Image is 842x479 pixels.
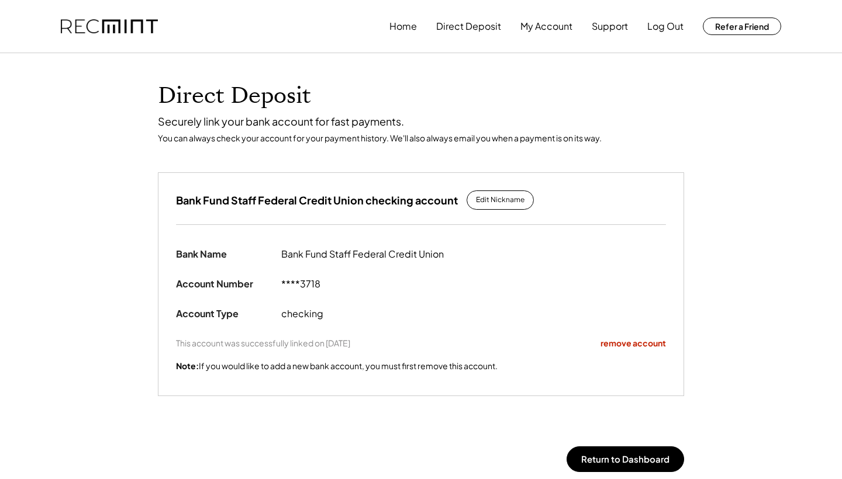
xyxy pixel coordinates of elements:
button: Log Out [647,15,684,38]
div: Bank Fund Staff Federal Credit Union [281,248,444,261]
img: recmint-logotype%403x.png [61,19,158,34]
div: Securely link your bank account for fast payments. [158,114,684,128]
button: Direct Deposit [436,15,501,38]
button: Support [592,15,628,38]
div: Bank Name [176,248,281,261]
div: Edit Nickname [476,195,524,205]
div: remove account [601,338,666,349]
div: You can always check your account for your payment history. We'll also always email you when a pa... [158,133,684,143]
h1: Direct Deposit [158,82,684,110]
div: checking [281,308,422,320]
button: My Account [520,15,572,38]
div: Account Number [176,278,281,290]
div: This account was successfully linked on [DATE] [176,338,350,348]
div: If you would like to add a new bank account, you must first remove this account. [176,360,498,372]
button: Refer a Friend [703,18,781,35]
button: Return to Dashboard [567,446,684,472]
div: Account Type [176,308,281,320]
h3: Bank Fund Staff Federal Credit Union checking account [176,193,458,207]
strong: Note: [176,360,199,371]
button: Home [389,15,417,38]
